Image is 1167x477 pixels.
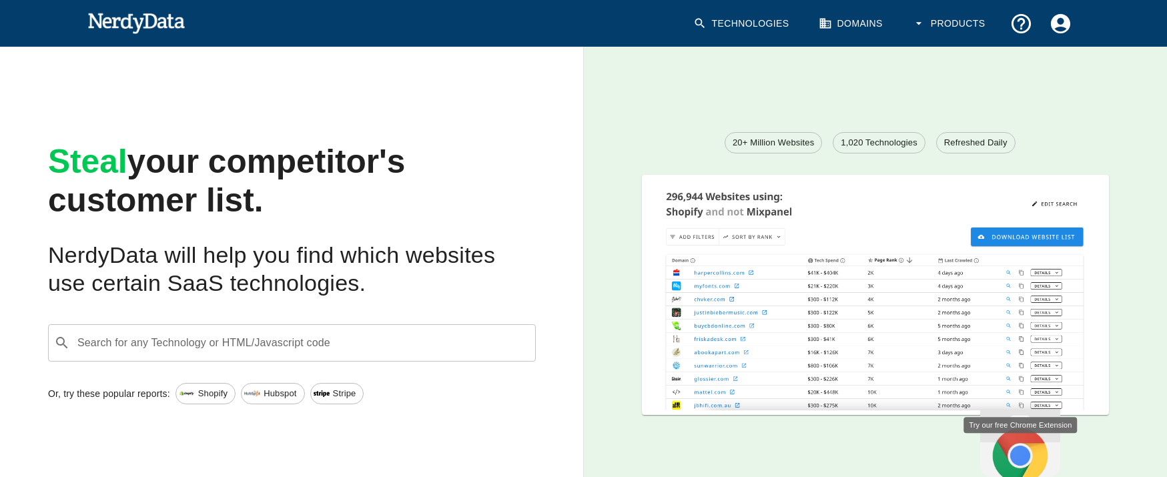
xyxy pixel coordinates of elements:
[191,387,235,400] span: Shopify
[1002,4,1041,43] button: Support and Documentation
[175,383,236,404] a: Shopify
[833,132,925,153] a: 1,020 Technologies
[48,143,127,180] span: Steal
[725,136,821,149] span: 20+ Million Websites
[904,4,996,43] button: Products
[936,132,1016,153] a: Refreshed Daily
[811,4,893,43] a: Domains
[1100,402,1151,452] iframe: Drift Widget Chat Controller
[979,409,1059,477] div: Try our free Chrome Extension
[241,383,304,404] a: Hubspot
[48,143,536,220] h1: your competitor's customer list.
[310,383,364,404] a: Stripe
[256,387,304,400] span: Hubspot
[48,387,170,400] p: Or, try these popular reports:
[87,9,185,36] img: NerdyData.com
[937,136,1015,149] span: Refreshed Daily
[642,175,1109,411] img: A screenshot of a report showing the total number of websites using Shopify
[48,242,536,298] h2: NerdyData will help you find which websites use certain SaaS technologies.
[833,136,925,149] span: 1,020 Technologies
[326,387,364,400] span: Stripe
[963,417,1077,434] div: Try our free Chrome Extension
[685,4,800,43] a: Technologies
[725,132,822,153] a: 20+ Million Websites
[1041,4,1080,43] button: Account Settings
